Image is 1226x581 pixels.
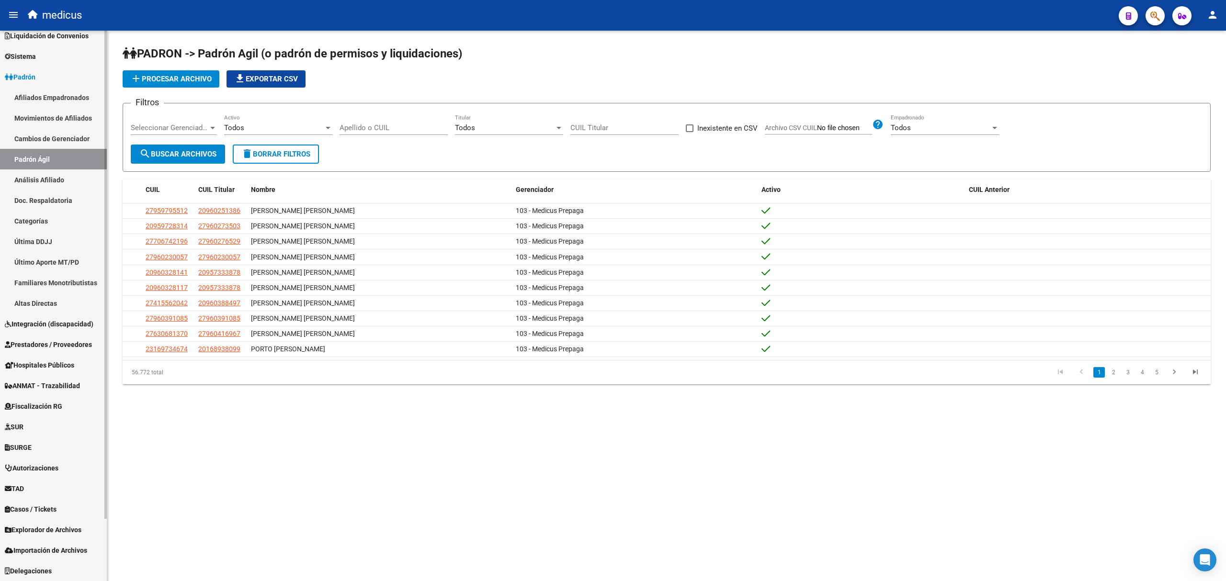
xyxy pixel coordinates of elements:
[123,47,462,60] span: PADRON -> Padrón Agil (o padrón de permisos y liquidaciones)
[761,186,781,193] span: Activo
[5,442,32,453] span: SURGE
[241,150,310,158] span: Borrar Filtros
[516,253,584,261] span: 103 - Medicus Prepaga
[516,345,584,353] span: 103 - Medicus Prepaga
[198,207,240,214] span: 20960251386
[227,70,306,88] button: Exportar CSV
[5,422,23,432] span: SUR
[224,123,244,132] span: Todos
[697,123,758,134] span: Inexistente en CSV
[516,207,584,214] span: 103 - Medicus Prepaga
[251,222,355,230] span: [PERSON_NAME] [PERSON_NAME]
[251,268,355,276] span: [PERSON_NAME] [PERSON_NAME]
[1072,367,1090,378] a: go to previous page
[131,145,225,164] button: Buscar Archivos
[251,207,355,214] span: [PERSON_NAME] [PERSON_NAME]
[5,483,24,494] span: TAD
[247,179,512,200] datatable-header-cell: Nombre
[198,186,235,193] span: CUIL Titular
[251,299,355,307] span: [PERSON_NAME] [PERSON_NAME]
[512,179,758,200] datatable-header-cell: Gerenciador
[146,253,188,261] span: 27960230057
[1186,367,1204,378] a: go to last page
[198,314,240,322] span: 27960391085
[5,504,57,514] span: Casos / Tickets
[251,284,355,291] span: [PERSON_NAME] [PERSON_NAME]
[198,253,240,261] span: 27960230057
[146,222,188,230] span: 20959728314
[1193,548,1216,571] div: Open Intercom Messenger
[1207,9,1218,21] mat-icon: person
[198,345,240,353] span: 20168938099
[5,525,81,535] span: Explorador de Archivos
[1165,367,1183,378] a: go to next page
[1093,367,1105,378] a: 1
[131,96,164,109] h3: Filtros
[516,237,584,245] span: 103 - Medicus Prepaga
[1092,364,1106,380] li: page 1
[198,330,240,337] span: 27960416967
[251,237,355,245] span: [PERSON_NAME] [PERSON_NAME]
[969,186,1010,193] span: CUIL Anterior
[146,345,188,353] span: 23169734674
[5,72,35,82] span: Padrón
[516,186,554,193] span: Gerenciador
[5,463,58,473] span: Autorizaciones
[5,51,36,62] span: Sistema
[891,123,911,132] span: Todos
[146,186,160,193] span: CUIL
[123,70,219,88] button: Procesar archivo
[872,119,884,130] mat-icon: help
[516,268,584,276] span: 103 - Medicus Prepaga
[5,360,74,370] span: Hospitales Públicos
[8,9,19,21] mat-icon: menu
[516,284,584,291] span: 103 - Medicus Prepaga
[1136,367,1148,378] a: 4
[965,179,1211,200] datatable-header-cell: CUIL Anterior
[146,299,188,307] span: 27415562042
[194,179,247,200] datatable-header-cell: CUIL Titular
[5,401,62,412] span: Fiscalización RG
[42,5,82,26] span: medicus
[5,319,93,329] span: Integración (discapacidad)
[131,123,208,132] span: Seleccionar Gerenciador
[5,566,52,576] span: Delegaciones
[251,186,275,193] span: Nombre
[817,124,872,133] input: Archivo CSV CUIL
[765,124,817,132] span: Archivo CSV CUIL
[251,345,325,353] span: PORTO [PERSON_NAME]
[234,75,298,83] span: Exportar CSV
[142,179,194,200] datatable-header-cell: CUIL
[1108,367,1119,378] a: 2
[198,284,240,291] span: 20957333878
[251,314,355,322] span: [PERSON_NAME] [PERSON_NAME]
[516,330,584,337] span: 103 - Medicus Prepaga
[251,253,355,261] span: [PERSON_NAME] [PERSON_NAME]
[5,545,87,556] span: Importación de Archivos
[146,314,188,322] span: 27960391085
[198,299,240,307] span: 20960388497
[516,299,584,307] span: 103 - Medicus Prepaga
[234,73,246,84] mat-icon: file_download
[1151,367,1162,378] a: 5
[1135,364,1149,380] li: page 4
[1149,364,1164,380] li: page 5
[233,145,319,164] button: Borrar Filtros
[1122,367,1134,378] a: 3
[146,207,188,214] span: 27959795512
[130,73,142,84] mat-icon: add
[5,31,89,41] span: Liquidación de Convenios
[123,360,339,384] div: 56.772 total
[1106,364,1121,380] li: page 2
[146,237,188,245] span: 27706742196
[1121,364,1135,380] li: page 3
[758,179,965,200] datatable-header-cell: Activo
[1051,367,1069,378] a: go to first page
[5,339,92,350] span: Prestadores / Proveedores
[516,314,584,322] span: 103 - Medicus Prepaga
[251,330,355,337] span: [PERSON_NAME] [PERSON_NAME]
[455,123,475,132] span: Todos
[146,330,188,337] span: 27630681370
[146,284,188,291] span: 20960328117
[139,150,216,158] span: Buscar Archivos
